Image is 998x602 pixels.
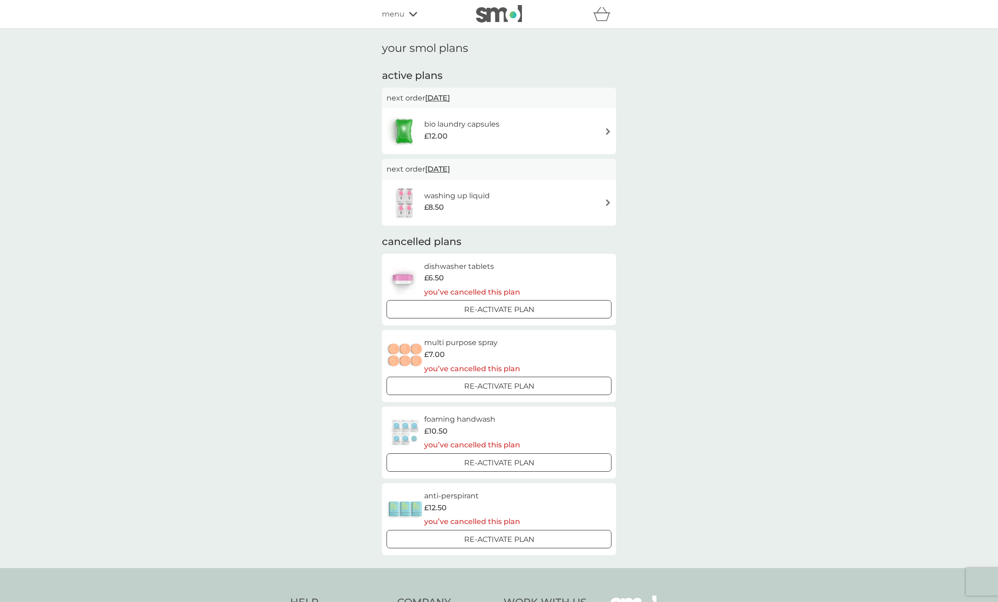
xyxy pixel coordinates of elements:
[424,490,520,502] h6: anti-perspirant
[464,457,534,469] p: Re-activate Plan
[425,160,450,178] span: [DATE]
[387,92,611,104] p: next order
[425,89,450,107] span: [DATE]
[387,530,611,548] button: Re-activate Plan
[387,453,611,472] button: Re-activate Plan
[424,261,520,273] h6: dishwasher tablets
[424,363,520,375] p: you’ve cancelled this plan
[424,413,520,425] h6: foaming handwash
[424,337,520,349] h6: multi purpose spray
[387,115,421,147] img: bio laundry capsules
[424,349,445,361] span: £7.00
[605,128,611,135] img: arrow right
[424,201,444,213] span: £8.50
[424,425,448,437] span: £10.50
[424,286,520,298] p: you’ve cancelled this plan
[593,5,616,23] div: basket
[387,263,419,295] img: dishwasher tablets
[387,377,611,395] button: Re-activate Plan
[464,534,534,546] p: Re-activate Plan
[382,8,404,20] span: menu
[605,199,611,206] img: arrow right
[464,304,534,316] p: Re-activate Plan
[424,272,444,284] span: £6.50
[382,235,616,249] h2: cancelled plans
[424,190,490,202] h6: washing up liquid
[476,5,522,22] img: smol
[424,118,499,130] h6: bio laundry capsules
[387,187,424,219] img: washing up liquid
[424,516,520,528] p: you’ve cancelled this plan
[387,416,424,448] img: foaming handwash
[424,502,447,514] span: £12.50
[424,439,520,451] p: you’ve cancelled this plan
[464,380,534,392] p: Re-activate Plan
[382,69,616,83] h2: active plans
[387,340,424,372] img: multi purpose spray
[387,163,611,175] p: next order
[387,300,611,318] button: Re-activate Plan
[424,130,448,142] span: £12.00
[387,493,424,525] img: anti-perspirant
[382,42,616,55] h1: your smol plans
